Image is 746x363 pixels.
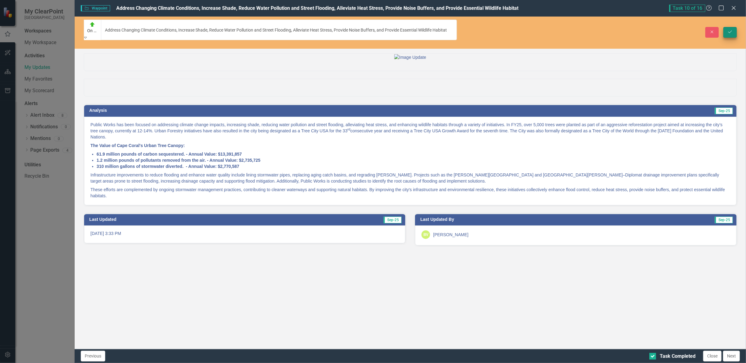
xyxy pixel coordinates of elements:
h3: Analysis [89,108,402,113]
div: BV [421,230,430,239]
div: Task Completed [660,353,696,360]
p: Public Works has been focused on addressing climate change impacts, increasing shade, reducing wa... [91,122,730,141]
p: These efforts are complemented by ongoing stormwater management practices, contributing to cleane... [91,185,730,199]
input: This field is required [101,20,457,40]
span: Sep-25 [384,217,402,223]
img: On Schedule or Complete [89,21,95,28]
strong: 310 million gallons of stormwater diverted. - Annual Value: $2,770,587 [97,164,239,169]
strong: The Value of Cape Coral's Urban Tree Canopy: [91,143,185,148]
button: Next [723,351,740,361]
span: Task 10 of 16 [669,5,705,12]
div: On Schedule or Complete [87,28,98,34]
span: Address Changing Climate Conditions, Increase Shade, Reduce Water Pollution and Street Flooding, ... [116,5,518,11]
strong: 61.9 million pounds of carbon sequestered. - Annual Value: $13,391,857 [97,152,242,157]
span: Sep-25 [715,217,733,223]
p: Infrastructure improvements to reduce flooding and enhance water quality include lining stormwate... [91,171,730,185]
img: Image Update [394,54,426,60]
button: Close [703,351,722,361]
strong: 1.2 million pounds of pollutants removed from the air. - Annual Value: $2,735,725 [97,158,261,163]
span: Sep-25 [715,108,733,114]
div: [DATE] 3:33 PM [84,225,406,243]
span: Waypoint [81,5,110,11]
button: Previous [81,351,105,361]
sup: rd [347,127,350,131]
div: [PERSON_NAME] [433,232,468,238]
h3: Last Updated [89,217,275,222]
h3: Last Updated By [420,217,622,222]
